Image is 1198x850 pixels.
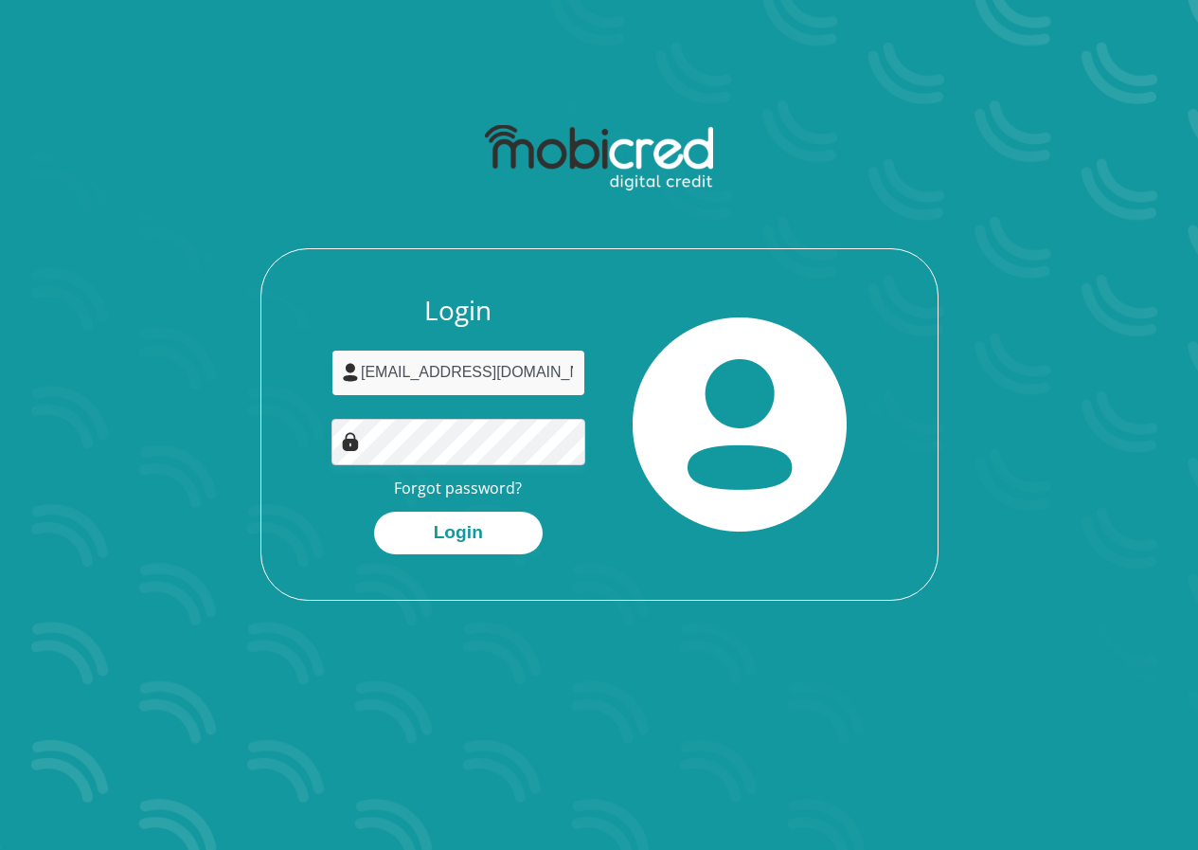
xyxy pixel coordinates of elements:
[341,432,360,451] img: Image
[394,478,522,498] a: Forgot password?
[331,295,585,327] h3: Login
[485,125,713,191] img: mobicred logo
[374,512,543,554] button: Login
[341,363,360,382] img: user-icon image
[331,350,585,396] input: Username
